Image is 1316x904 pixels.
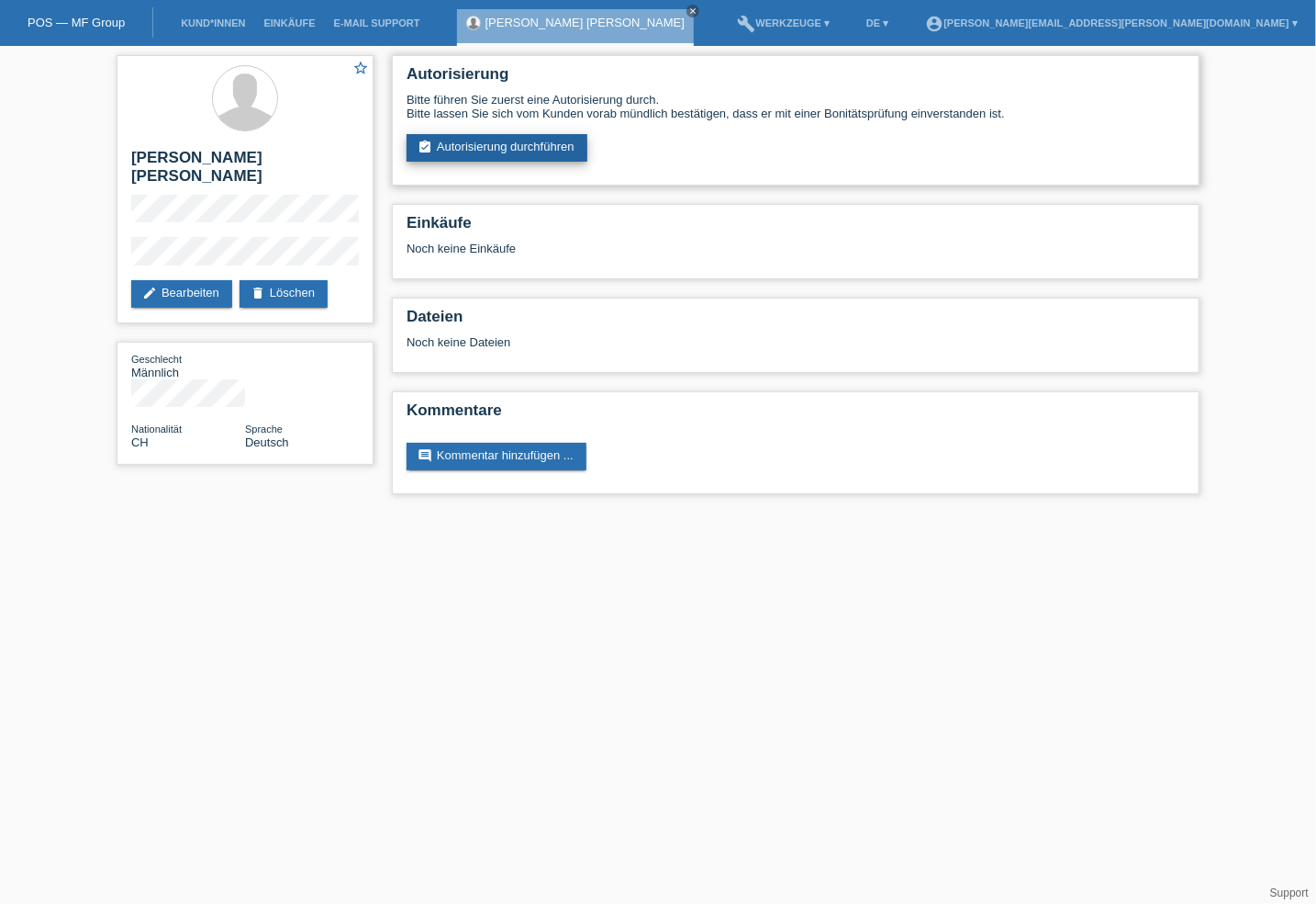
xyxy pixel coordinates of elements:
a: deleteLöschen [240,280,328,308]
i: build [738,15,756,33]
a: Einkäufe [254,17,324,28]
i: star_border [352,60,369,76]
span: Schweiz [131,435,149,449]
a: assignment_turned_inAutorisierung durchführen [407,134,587,162]
a: DE ▾ [857,17,898,28]
div: Bitte führen Sie zuerst eine Autorisierung durch. Bitte lassen Sie sich vom Kunden vorab mündlich... [407,93,1185,120]
i: account_circle [925,15,943,33]
i: comment [418,448,432,463]
div: Männlich [131,352,245,379]
div: Noch keine Einkäufe [407,242,1185,269]
a: E-Mail Support [325,17,429,28]
h2: Einkäufe [407,214,1185,242]
a: [PERSON_NAME] [PERSON_NAME] [485,16,685,29]
span: Nationalität [131,424,182,435]
h2: Dateien [407,308,1185,335]
i: delete [251,286,265,300]
a: buildWerkzeuge ▾ [729,17,840,28]
span: Geschlecht [131,354,182,365]
h2: Autorisierung [407,65,1185,93]
a: commentKommentar hinzufügen ... [407,443,586,470]
a: editBearbeiten [131,280,232,308]
i: assignment_turned_in [418,140,432,154]
a: Support [1270,887,1309,899]
i: close [688,6,697,16]
a: close [686,5,699,17]
i: edit [142,286,157,300]
a: POS — MF Group [28,16,125,29]
div: Noch keine Dateien [407,335,967,349]
a: account_circle[PERSON_NAME][EMAIL_ADDRESS][PERSON_NAME][DOMAIN_NAME] ▾ [916,17,1307,28]
a: star_border [352,60,369,79]
h2: Kommentare [407,401,1185,429]
span: Deutsch [245,435,289,449]
h2: [PERSON_NAME] [PERSON_NAME] [131,149,359,195]
a: Kund*innen [172,17,254,28]
span: Sprache [245,424,283,435]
